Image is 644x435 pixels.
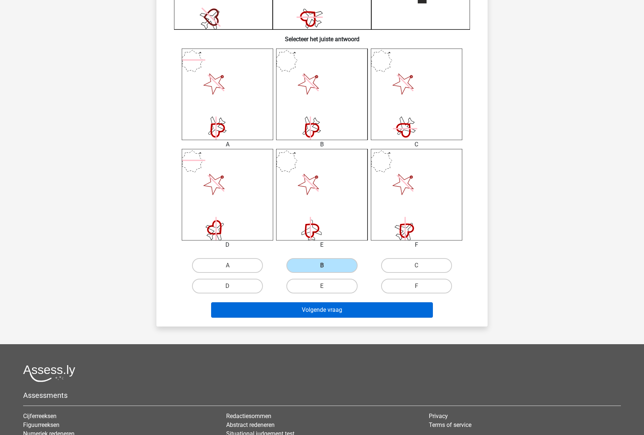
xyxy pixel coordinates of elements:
div: B [271,140,373,149]
label: F [381,279,452,293]
h5: Assessments [23,391,621,400]
label: C [381,258,452,273]
div: D [176,240,279,249]
div: E [271,240,373,249]
div: A [176,140,279,149]
label: D [192,279,263,293]
label: B [286,258,357,273]
a: Terms of service [429,421,471,428]
h6: Selecteer het juiste antwoord [168,30,476,43]
a: Abstract redeneren [226,421,275,428]
a: Redactiesommen [226,413,271,420]
a: Figuurreeksen [23,421,59,428]
div: C [365,140,468,149]
label: A [192,258,263,273]
a: Privacy [429,413,448,420]
label: E [286,279,357,293]
div: F [365,240,468,249]
img: Assessly logo [23,365,75,382]
button: Volgende vraag [211,302,433,318]
a: Cijferreeksen [23,413,57,420]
